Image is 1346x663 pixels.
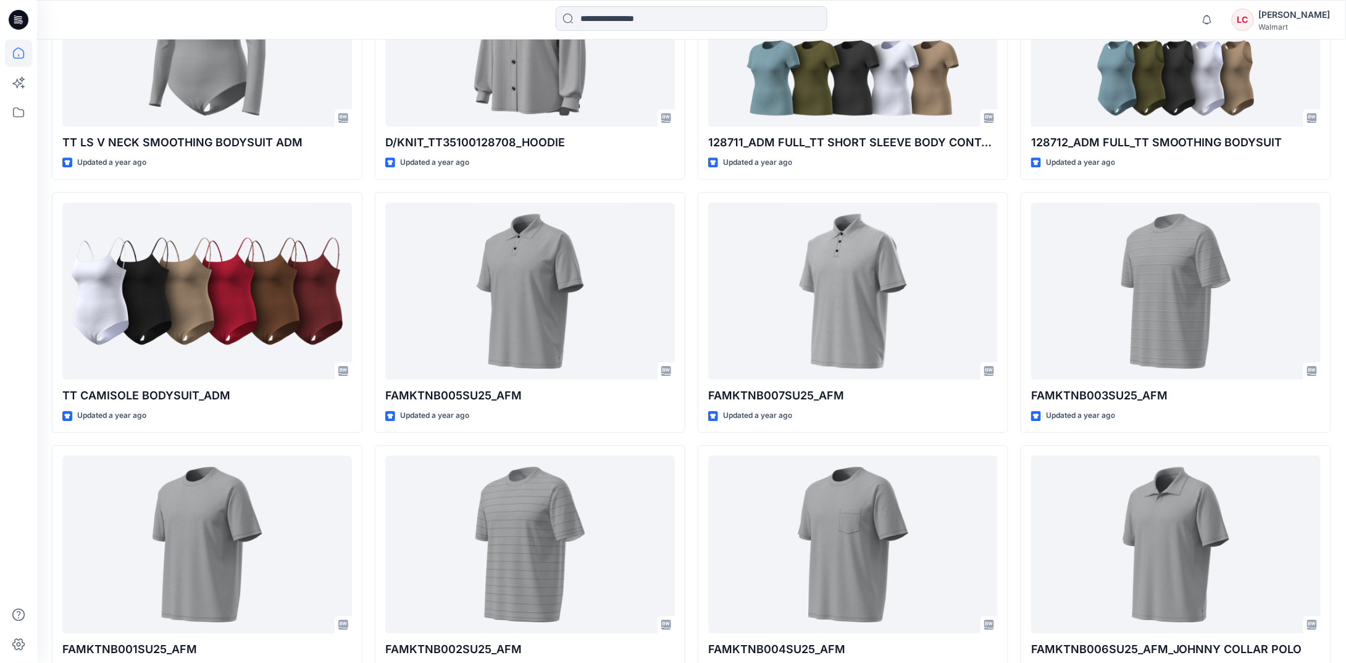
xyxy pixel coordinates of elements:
[62,134,352,151] p: TT LS V NECK SMOOTHING BODYSUIT ADM
[1031,202,1321,380] a: FAMKTNB003SU25_AFM
[62,456,352,633] a: FAMKTNB001SU25_AFM
[1031,641,1321,658] p: FAMKTNB006SU25_AFM_JOHNNY COLLAR POLO
[708,387,998,404] p: FAMKTNB007SU25_AFM
[708,456,998,633] a: FAMKTNB004SU25_AFM
[1259,7,1331,22] div: [PERSON_NAME]
[385,387,675,404] p: FAMKTNB005SU25_AFM
[385,641,675,658] p: FAMKTNB002SU25_AFM
[708,134,998,151] p: 128711_ADM FULL_TT SHORT SLEEVE BODY CONTOUR
[723,409,792,422] p: Updated a year ago
[1046,409,1115,422] p: Updated a year ago
[1046,156,1115,169] p: Updated a year ago
[62,641,352,658] p: FAMKTNB001SU25_AFM
[708,641,998,658] p: FAMKTNB004SU25_AFM
[1031,456,1321,633] a: FAMKTNB006SU25_AFM_JOHNNY COLLAR POLO
[708,202,998,380] a: FAMKTNB007SU25_AFM
[1232,9,1254,31] div: LC
[385,134,675,151] p: D/KNIT_TT35100128708_HOODIE
[1031,134,1321,151] p: 128712_ADM FULL_TT SMOOTHING BODYSUIT
[385,202,675,380] a: FAMKTNB005SU25_AFM
[1259,22,1331,31] div: Walmart
[62,202,352,380] a: TT CAMISOLE BODYSUIT_ADM
[62,387,352,404] p: TT CAMISOLE BODYSUIT_ADM
[77,156,146,169] p: Updated a year ago
[400,409,469,422] p: Updated a year ago
[385,456,675,633] a: FAMKTNB002SU25_AFM
[400,156,469,169] p: Updated a year ago
[77,409,146,422] p: Updated a year ago
[1031,387,1321,404] p: FAMKTNB003SU25_AFM
[723,156,792,169] p: Updated a year ago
